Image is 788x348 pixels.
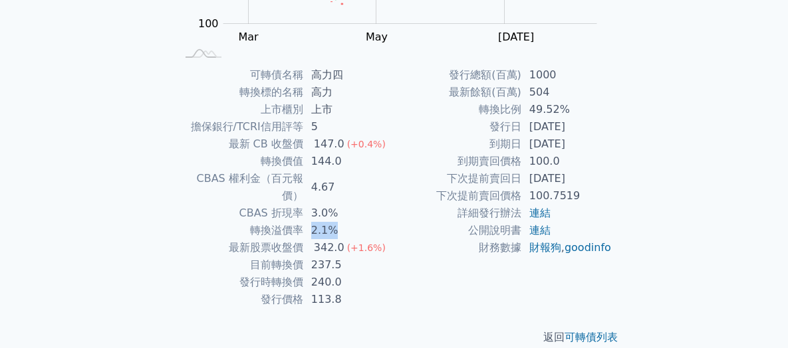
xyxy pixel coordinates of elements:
td: 144.0 [303,153,394,170]
td: 2.1% [303,222,394,239]
td: 1000 [521,66,612,84]
td: 113.8 [303,291,394,308]
td: 公開說明書 [394,222,521,239]
td: 504 [521,84,612,101]
span: (+0.4%) [347,139,386,149]
a: 可轉債列表 [565,331,618,343]
td: 49.52% [521,101,612,118]
td: 轉換比例 [394,101,521,118]
div: 147.0 [311,135,347,153]
td: 240.0 [303,274,394,291]
td: 高力四 [303,66,394,84]
td: 發行價格 [176,291,303,308]
td: 100.7519 [521,187,612,205]
td: 發行時轉換價 [176,274,303,291]
p: 返回 [160,329,628,345]
td: CBAS 折現率 [176,205,303,222]
a: 連結 [529,207,551,219]
td: 轉換溢價率 [176,222,303,239]
td: 下次提前賣回日 [394,170,521,187]
td: 上市 [303,101,394,118]
td: 詳細發行辦法 [394,205,521,222]
td: 轉換價值 [176,153,303,170]
td: 最新股票收盤價 [176,239,303,256]
td: 下次提前賣回價格 [394,187,521,205]
td: 最新 CB 收盤價 [176,135,303,153]
div: 聊天小工具 [722,284,788,348]
td: , [521,239,612,256]
iframe: Chat Widget [722,284,788,348]
td: [DATE] [521,170,612,187]
td: 目前轉換價 [176,256,303,274]
td: 5 [303,118,394,135]
tspan: 100 [198,17,219,30]
td: 237.5 [303,256,394,274]
a: 財報狗 [529,241,561,254]
td: 高力 [303,84,394,101]
tspan: May [366,31,388,43]
td: [DATE] [521,135,612,153]
a: goodinfo [565,241,611,254]
td: 到期日 [394,135,521,153]
td: 到期賣回價格 [394,153,521,170]
div: 342.0 [311,239,347,256]
td: 轉換標的名稱 [176,84,303,101]
td: 3.0% [303,205,394,222]
td: 財務數據 [394,239,521,256]
td: 可轉債名稱 [176,66,303,84]
td: [DATE] [521,118,612,135]
span: (+1.6%) [347,242,386,253]
td: 發行總額(百萬) [394,66,521,84]
tspan: [DATE] [498,31,534,43]
td: 最新餘額(百萬) [394,84,521,101]
td: CBAS 權利金（百元報價） [176,170,303,205]
td: 發行日 [394,118,521,135]
td: 4.67 [303,170,394,205]
a: 連結 [529,224,551,236]
tspan: Mar [238,31,259,43]
td: 擔保銀行/TCRI信用評等 [176,118,303,135]
td: 100.0 [521,153,612,170]
td: 上市櫃別 [176,101,303,118]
